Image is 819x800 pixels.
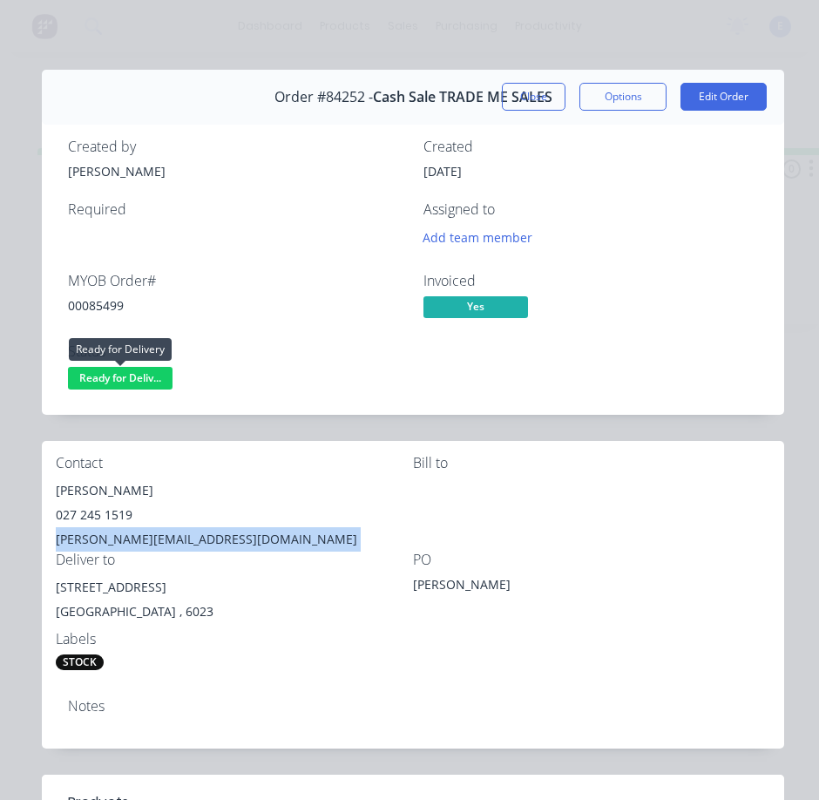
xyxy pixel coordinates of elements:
div: Invoiced [423,273,758,289]
div: Deliver to [56,552,413,568]
div: Labels [56,631,413,647]
span: Cash Sale TRADE ME SALES [373,89,552,105]
div: [PERSON_NAME] [68,162,403,180]
span: Yes [423,296,528,318]
div: Bill to [413,455,770,471]
div: STOCK [56,654,104,670]
button: Options [579,83,667,111]
span: Ready for Deliv... [68,367,173,389]
button: Ready for Deliv... [68,367,173,393]
span: [DATE] [423,163,462,180]
div: Status [68,343,403,360]
div: Contact [56,455,413,471]
button: Close [502,83,565,111]
div: 027 245 1519 [56,503,413,527]
div: Ready for Delivery [69,338,172,361]
div: MYOB Order # [68,273,403,289]
button: Add team member [423,226,542,249]
div: PO [413,552,770,568]
div: [PERSON_NAME] [413,575,631,600]
div: Notes [68,698,758,715]
div: [PERSON_NAME][EMAIL_ADDRESS][DOMAIN_NAME] [56,527,413,552]
div: Created by [68,139,403,155]
button: Add team member [414,226,542,249]
div: [PERSON_NAME]027 245 1519[PERSON_NAME][EMAIL_ADDRESS][DOMAIN_NAME] [56,478,413,552]
div: [STREET_ADDRESS] [56,575,413,600]
span: Order #84252 - [274,89,373,105]
div: Required [68,201,403,218]
div: [PERSON_NAME] [56,478,413,503]
div: 00085499 [68,296,403,315]
div: Assigned to [423,201,758,218]
div: [STREET_ADDRESS][GEOGRAPHIC_DATA] , 6023 [56,575,413,631]
div: [GEOGRAPHIC_DATA] , 6023 [56,600,413,624]
div: Created [423,139,758,155]
button: Edit Order [680,83,767,111]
